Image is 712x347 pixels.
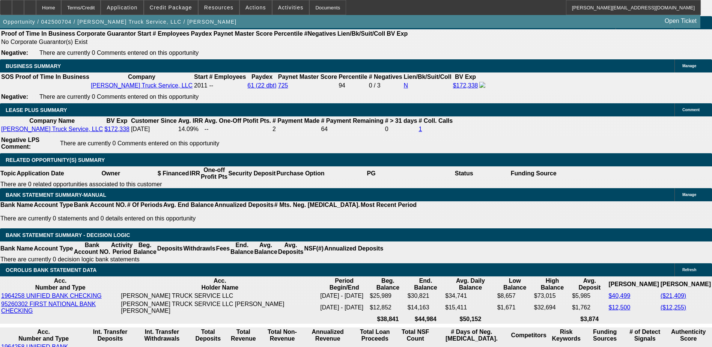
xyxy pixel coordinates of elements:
td: [DATE] [131,125,177,133]
th: Total Loan Proceeds [352,328,398,342]
b: # Payment Remaining [321,118,383,124]
b: #Negatives [304,30,336,37]
div: 0 / 3 [369,82,402,89]
span: Manage [682,64,696,68]
a: $12,500 [608,304,630,311]
th: # of Detect Signals [625,328,665,342]
th: PG [325,166,417,181]
th: Security Deposit [228,166,276,181]
span: Activities [278,5,304,11]
th: Avg. Deposit [572,277,607,291]
th: Avg. Deposits [278,241,304,256]
th: Avg. Balance [254,241,277,256]
b: Start [137,30,151,37]
th: Total Deposits [191,328,225,342]
th: Competitors [511,328,547,342]
th: Proof of Time In Business [1,30,75,38]
td: $73,015 [534,292,571,300]
a: [PERSON_NAME] Truck Service, LLC [91,82,193,89]
span: There are currently 0 Comments entered on this opportunity [39,50,199,56]
th: Account Type [33,201,74,209]
th: Low Balance [497,277,533,291]
th: Bank Account NO. [74,201,127,209]
b: # > 31 days [385,118,417,124]
b: Paydex [251,74,272,80]
b: Percentile [274,30,303,37]
button: Resources [199,0,239,15]
b: Paydex [191,30,212,37]
th: $50,152 [445,315,496,323]
a: N [404,82,408,89]
a: 1 [419,126,422,132]
span: BANK STATEMENT SUMMARY-MANUAL [6,192,106,198]
span: RELATED OPPORTUNITY(S) SUMMARY [6,157,105,163]
th: End. Balance [407,277,444,291]
b: Customer Since [131,118,177,124]
th: Status [418,166,510,181]
th: Account Type [33,241,74,256]
b: BV Exp [387,30,408,37]
span: Refresh [682,268,696,272]
th: # Mts. Neg. [MEDICAL_DATA]. [274,201,360,209]
span: -- [209,82,214,89]
th: $38,841 [369,315,406,323]
td: 14.09% [178,125,203,133]
b: Percentile [339,74,367,80]
div: 94 [339,82,367,89]
td: -- [204,125,271,133]
th: Acc. Holder Name [120,277,319,291]
b: Lien/Bk/Suit/Coll [404,74,452,80]
b: Company [128,74,155,80]
th: Avg. Daily Balance [445,277,496,291]
th: Period Begin/End [320,277,369,291]
th: Funding Sources [586,328,624,342]
th: Owner [65,166,157,181]
td: $5,985 [572,292,607,300]
a: 1964258 UNIFIED BANK CHECKING [1,293,102,299]
span: BUSINESS SUMMARY [6,63,61,69]
th: High Balance [534,277,571,291]
b: # Coll. Calls [419,118,453,124]
th: SOS [1,73,14,81]
td: [DATE] - [DATE] [320,300,369,315]
th: One-off Profit Pts [200,166,228,181]
b: BV Exp [455,74,476,80]
td: [PERSON_NAME] TRUCK SERVICE LLC [PERSON_NAME] [PERSON_NAME] [120,300,319,315]
td: $14,163 [407,300,444,315]
b: Avg. IRR [178,118,203,124]
b: Negative LPS Comment: [1,137,39,150]
a: 725 [278,82,288,89]
td: No Corporate Guarantor(s) Exist [1,38,411,46]
td: $34,741 [445,292,496,300]
td: $12,852 [369,300,406,315]
b: Lien/Bk/Suit/Coll [337,30,385,37]
a: 61 (22 dbt) [247,82,276,89]
th: Sum of the Total NSF Count and Total Overdraft Fee Count from Ocrolus [398,328,432,342]
th: End. Balance [230,241,254,256]
th: Authenticity Score [665,328,711,342]
th: Deposits [157,241,183,256]
b: # Employees [209,74,246,80]
td: $8,657 [497,292,533,300]
span: There are currently 0 Comments entered on this opportunity [60,140,219,146]
th: Proof of Time In Business [15,73,90,81]
td: $1,671 [497,300,533,315]
td: $1,762 [572,300,607,315]
th: # Of Periods [127,201,163,209]
span: Opportunity / 042500704 / [PERSON_NAME] Truck Service, LLC / [PERSON_NAME] [3,19,236,25]
th: Beg. Balance [133,241,157,256]
b: # Payment Made [272,118,319,124]
th: # Days of Neg. [MEDICAL_DATA]. [433,328,510,342]
b: Paynet Master Score [278,74,337,80]
th: [PERSON_NAME] [660,277,711,291]
button: Credit Package [144,0,198,15]
a: [PERSON_NAME] Truck Service, LLC [1,126,103,132]
a: $172,338 [453,82,478,89]
th: Purchase Option [276,166,325,181]
th: Fees [216,241,230,256]
a: $40,499 [608,293,630,299]
th: Total Non-Revenue [261,328,303,342]
span: Manage [682,193,696,197]
span: LEASE PLUS SUMMARY [6,107,67,113]
a: $172,338 [104,126,129,132]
